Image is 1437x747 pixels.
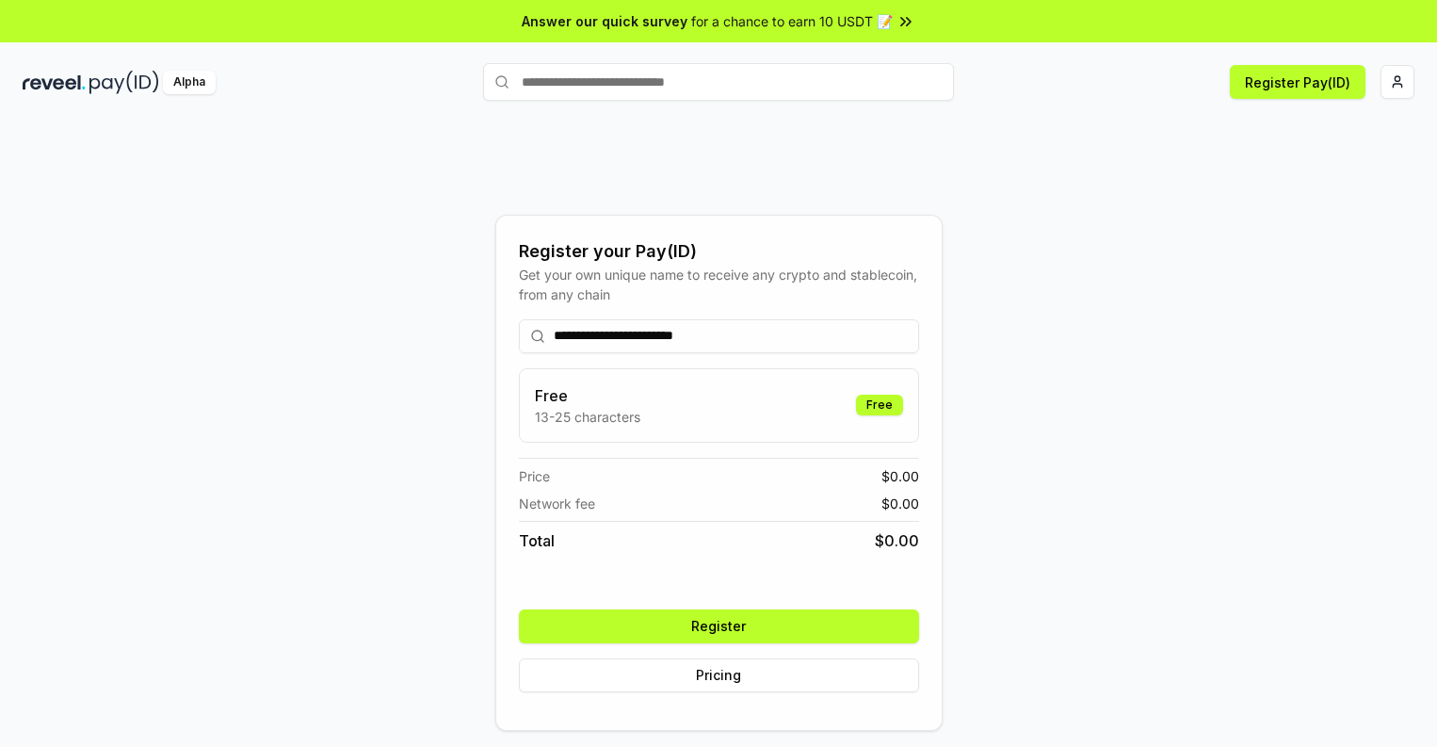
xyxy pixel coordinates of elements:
[1230,65,1365,99] button: Register Pay(ID)
[519,658,919,692] button: Pricing
[875,529,919,552] span: $ 0.00
[519,609,919,643] button: Register
[535,407,640,427] p: 13-25 characters
[691,11,893,31] span: for a chance to earn 10 USDT 📝
[89,71,159,94] img: pay_id
[519,238,919,265] div: Register your Pay(ID)
[519,529,555,552] span: Total
[23,71,86,94] img: reveel_dark
[519,265,919,304] div: Get your own unique name to receive any crypto and stablecoin, from any chain
[856,395,903,415] div: Free
[881,494,919,513] span: $ 0.00
[522,11,687,31] span: Answer our quick survey
[519,466,550,486] span: Price
[519,494,595,513] span: Network fee
[881,466,919,486] span: $ 0.00
[535,384,640,407] h3: Free
[163,71,216,94] div: Alpha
